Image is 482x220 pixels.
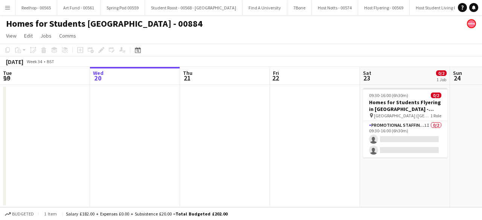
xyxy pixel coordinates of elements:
[312,0,358,15] button: Host Notts - 00574
[59,32,76,39] span: Comms
[37,31,55,41] a: Jobs
[24,32,33,39] span: Edit
[92,74,104,82] span: 20
[436,70,447,76] span: 0/2
[41,211,59,217] span: 1 item
[175,211,227,217] span: Total Budgeted £202.00
[467,19,476,28] app-user-avatar: native Staffing
[182,74,192,82] span: 21
[183,70,192,76] span: Thu
[40,32,52,39] span: Jobs
[243,0,287,15] button: Find A University
[430,113,441,118] span: 1 Role
[6,18,203,29] h1: Homes for Students [GEOGRAPHIC_DATA] - 00884
[374,113,430,118] span: [GEOGRAPHIC_DATA] ([GEOGRAPHIC_DATA])
[15,0,57,15] button: Reelhop - 00565
[66,211,227,217] div: Salary £182.00 + Expenses £0.00 + Subsistence £20.00 =
[101,0,145,15] button: Spring Pod 00559
[358,0,410,15] button: Host Flyering - 00569
[47,59,54,64] div: BST
[93,70,104,76] span: Wed
[21,31,36,41] a: Edit
[431,93,441,98] span: 0/2
[12,211,34,217] span: Budgeted
[145,0,243,15] button: Student Roost - 00568 - [GEOGRAPHIC_DATA]
[57,0,101,15] button: Art Fund - 00561
[453,70,462,76] span: Sun
[56,31,79,41] a: Comms
[3,70,12,76] span: Tue
[436,77,446,82] div: 1 Job
[369,93,408,98] span: 09:30-16:00 (6h30m)
[410,0,471,15] button: Host Student Living 00547
[6,32,17,39] span: View
[363,99,447,112] h3: Homes for Students Flyering in [GEOGRAPHIC_DATA] - 00884
[363,121,447,158] app-card-role: Promotional Staffing (Brand Ambassadors)1I0/209:30-16:00 (6h30m)
[272,74,279,82] span: 22
[273,70,279,76] span: Fri
[363,70,371,76] span: Sat
[2,74,12,82] span: 19
[362,74,371,82] span: 23
[287,0,312,15] button: 7Bone
[363,88,447,158] app-job-card: 09:30-16:00 (6h30m)0/2Homes for Students Flyering in [GEOGRAPHIC_DATA] - 00884 [GEOGRAPHIC_DATA] ...
[3,31,20,41] a: View
[6,58,23,65] div: [DATE]
[25,59,44,64] span: Week 34
[4,210,35,218] button: Budgeted
[452,74,462,82] span: 24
